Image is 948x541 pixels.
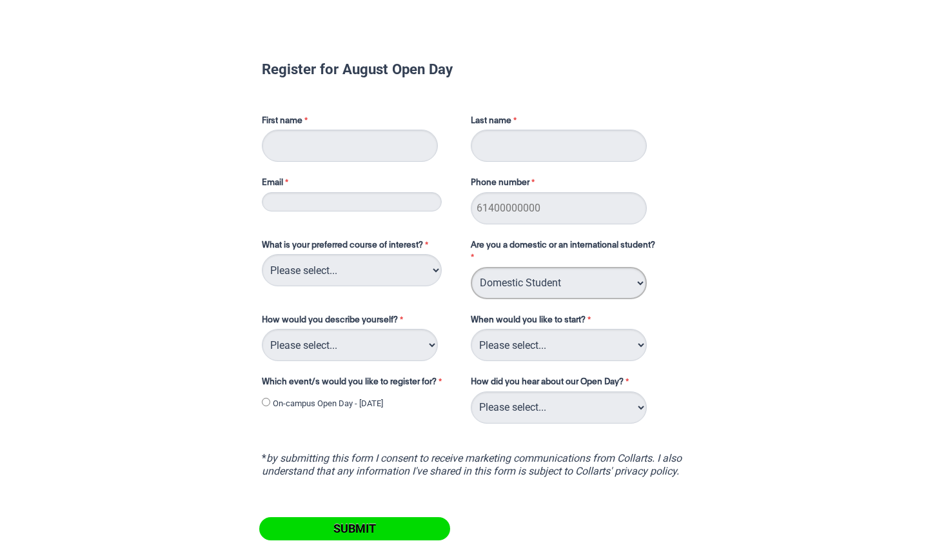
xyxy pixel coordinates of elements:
[262,314,458,330] label: How would you describe yourself?
[471,391,647,424] select: How did you hear about our Open Day?
[471,115,520,130] label: Last name
[471,177,538,192] label: Phone number
[262,239,458,255] label: What is your preferred course of interest?
[471,376,632,391] label: How did you hear about our Open Day?
[262,115,458,130] label: First name
[471,130,647,162] input: Last name
[262,376,458,391] label: Which event/s would you like to register for?
[262,63,686,75] h1: Register for August Open Day
[471,329,647,361] select: When would you like to start?
[273,397,383,410] label: On-campus Open Day - [DATE]
[262,192,442,211] input: Email
[262,329,438,361] select: How would you describe yourself?
[471,192,647,224] input: Phone number
[471,267,647,299] select: Are you a domestic or an international student?
[259,517,450,540] input: Submit
[262,177,458,192] label: Email
[471,241,655,250] span: Are you a domestic or an international student?
[471,314,676,330] label: When would you like to start?
[262,452,682,477] i: by submitting this form I consent to receive marketing communications from Collarts. I also under...
[262,254,442,286] select: What is your preferred course of interest?
[262,130,438,162] input: First name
